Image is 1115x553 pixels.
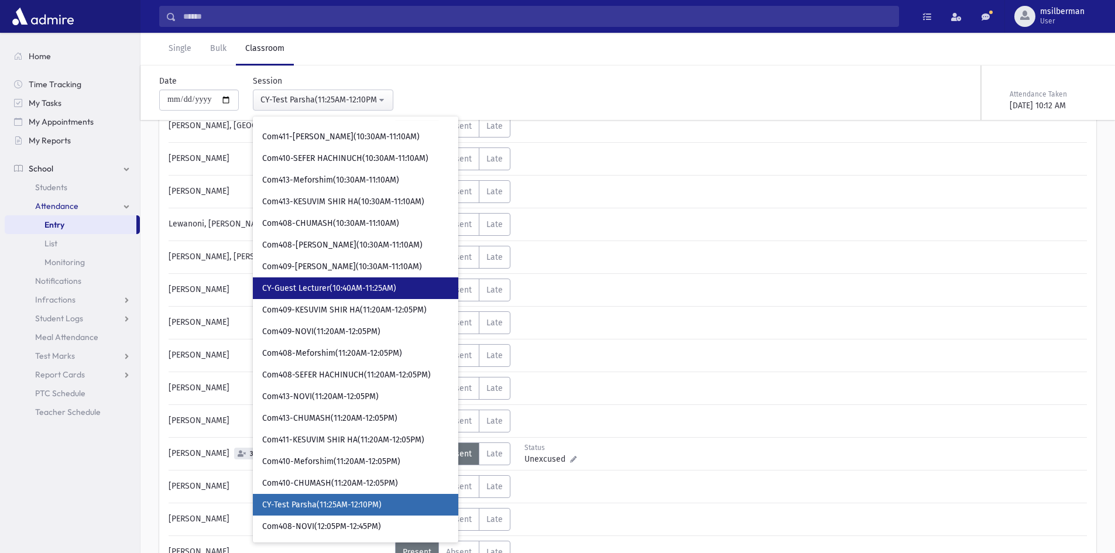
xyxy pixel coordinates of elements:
[163,115,395,138] div: [PERSON_NAME], [GEOGRAPHIC_DATA]
[236,33,294,66] a: Classroom
[486,449,503,459] span: Late
[163,246,395,269] div: [PERSON_NAME], [PERSON_NAME]
[524,453,570,465] span: Unexcused
[35,369,85,380] span: Report Cards
[262,153,428,164] span: Com410-SEFER HACHINUCH(10:30AM-11:10AM)
[5,290,140,309] a: Infractions
[176,6,898,27] input: Search
[446,416,472,426] span: Absent
[486,482,503,492] span: Late
[159,33,201,66] a: Single
[262,413,397,424] span: Com413-CHUMASH(11:20AM-12:05PM)
[35,276,81,286] span: Notifications
[163,377,395,400] div: [PERSON_NAME]
[44,219,64,230] span: Entry
[262,283,396,294] span: CY-Guest Lecturer(10:40AM-11:25AM)
[446,351,472,360] span: Absent
[262,174,399,186] span: Com413-Meforshim(10:30AM-11:10AM)
[44,238,57,249] span: List
[262,261,422,273] span: Com409-[PERSON_NAME](10:30AM-11:10AM)
[5,178,140,197] a: Students
[163,410,395,432] div: [PERSON_NAME]
[5,403,140,421] a: Teacher Schedule
[35,313,83,324] span: Student Logs
[262,304,427,316] span: Com409-KESUVIM SHIR HA(11:20AM-12:05PM)
[5,234,140,253] a: List
[486,219,503,229] span: Late
[262,434,424,446] span: Com411-KESUVIM SHIR HA(11:20AM-12:05PM)
[253,75,282,87] label: Session
[524,442,577,453] div: Status
[262,391,379,403] span: Com413-NOVI(11:20AM-12:05PM)
[486,252,503,262] span: Late
[5,131,140,150] a: My Reports
[486,416,503,426] span: Late
[446,318,472,328] span: Absent
[44,257,85,267] span: Monitoring
[163,442,395,465] div: [PERSON_NAME]
[486,318,503,328] span: Late
[262,456,400,468] span: Com410-Meforshim(11:20AM-12:05PM)
[163,311,395,334] div: [PERSON_NAME]
[163,475,395,498] div: [PERSON_NAME]
[5,47,140,66] a: Home
[486,187,503,197] span: Late
[486,514,503,524] span: Late
[5,309,140,328] a: Student Logs
[5,328,140,346] a: Meal Attendance
[29,51,51,61] span: Home
[486,121,503,131] span: Late
[446,187,472,197] span: Absent
[163,508,395,531] div: [PERSON_NAME]
[446,383,472,393] span: Absent
[262,348,402,359] span: Com408-Meforshim(11:20AM-12:05PM)
[5,365,140,384] a: Report Cards
[163,344,395,367] div: [PERSON_NAME]
[29,135,71,146] span: My Reports
[262,478,398,489] span: Com410-CHUMASH(11:20AM-12:05PM)
[35,351,75,361] span: Test Marks
[9,5,77,28] img: AdmirePro
[446,154,472,164] span: Absent
[1040,16,1085,26] span: User
[486,154,503,164] span: Late
[163,147,395,170] div: [PERSON_NAME]
[1040,7,1085,16] span: msilberman
[248,450,256,458] span: 3
[35,407,101,417] span: Teacher Schedule
[5,346,140,365] a: Test Marks
[5,272,140,290] a: Notifications
[262,131,420,143] span: Com411-[PERSON_NAME](10:30AM-11:10AM)
[253,90,393,111] button: CY-Test Parsha(11:25AM-12:10PM)
[35,182,67,193] span: Students
[486,383,503,393] span: Late
[201,33,236,66] a: Bulk
[262,521,381,533] span: Com408-NOVI(12:05PM-12:45PM)
[5,112,140,131] a: My Appointments
[35,201,78,211] span: Attendance
[446,482,472,492] span: Absent
[262,326,380,338] span: Com409-NOVI(11:20AM-12:05PM)
[29,79,81,90] span: Time Tracking
[486,351,503,360] span: Late
[446,449,472,459] span: Absent
[5,197,140,215] a: Attendance
[446,514,472,524] span: Absent
[5,215,136,234] a: Entry
[262,196,424,208] span: Com413-KESUVIM SHIR HA(10:30AM-11:10AM)
[159,75,177,87] label: Date
[486,285,503,295] span: Late
[29,116,94,127] span: My Appointments
[446,121,472,131] span: Absent
[35,388,85,399] span: PTC Schedule
[262,369,431,381] span: Com408-SEFER HACHINUCH(11:20AM-12:05PM)
[5,253,140,272] a: Monitoring
[163,180,395,203] div: [PERSON_NAME]
[35,294,76,305] span: Infractions
[163,279,395,301] div: [PERSON_NAME]
[260,94,376,106] div: CY-Test Parsha(11:25AM-12:10PM)
[446,285,472,295] span: Absent
[5,384,140,403] a: PTC Schedule
[35,332,98,342] span: Meal Attendance
[262,499,382,511] span: CY-Test Parsha(11:25AM-12:10PM)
